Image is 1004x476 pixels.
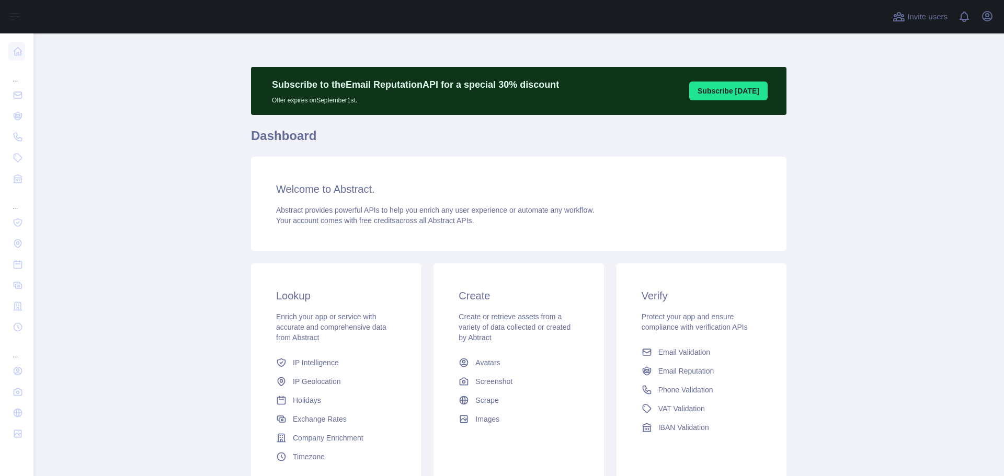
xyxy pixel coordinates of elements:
[658,366,714,376] span: Email Reputation
[276,216,474,225] span: Your account comes with across all Abstract APIs.
[642,312,748,331] span: Protect your app and ensure compliance with verification APIs
[276,312,386,342] span: Enrich your app or service with accurate and comprehensive data from Abstract
[8,63,25,84] div: ...
[293,395,321,405] span: Holidays
[276,288,396,303] h3: Lookup
[637,380,766,399] a: Phone Validation
[251,127,786,153] h1: Dashboard
[907,11,948,23] span: Invite users
[293,414,347,424] span: Exchange Rates
[272,353,400,372] a: IP Intelligence
[359,216,395,225] span: free credits
[272,92,559,105] p: Offer expires on September 1st.
[459,312,571,342] span: Create or retrieve assets from a variety of data collected or created by Abtract
[689,82,768,100] button: Subscribe [DATE]
[642,288,761,303] h3: Verify
[276,206,595,214] span: Abstract provides powerful APIs to help you enrich any user experience or automate any workflow.
[293,451,325,462] span: Timezone
[475,357,500,368] span: Avatars
[475,376,512,387] span: Screenshot
[637,343,766,362] a: Email Validation
[272,372,400,391] a: IP Geolocation
[459,288,578,303] h3: Create
[658,347,710,357] span: Email Validation
[658,403,705,414] span: VAT Validation
[272,428,400,447] a: Company Enrichment
[454,353,583,372] a: Avatars
[891,8,950,25] button: Invite users
[637,418,766,437] a: IBAN Validation
[454,391,583,410] a: Scrape
[276,182,761,196] h3: Welcome to Abstract.
[293,376,341,387] span: IP Geolocation
[8,190,25,211] div: ...
[293,357,339,368] span: IP Intelligence
[272,410,400,428] a: Exchange Rates
[637,362,766,380] a: Email Reputation
[475,395,498,405] span: Scrape
[272,77,559,92] p: Subscribe to the Email Reputation API for a special 30 % discount
[475,414,499,424] span: Images
[658,385,713,395] span: Phone Validation
[454,410,583,428] a: Images
[293,433,363,443] span: Company Enrichment
[658,422,709,433] span: IBAN Validation
[637,399,766,418] a: VAT Validation
[272,391,400,410] a: Holidays
[8,339,25,359] div: ...
[454,372,583,391] a: Screenshot
[272,447,400,466] a: Timezone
